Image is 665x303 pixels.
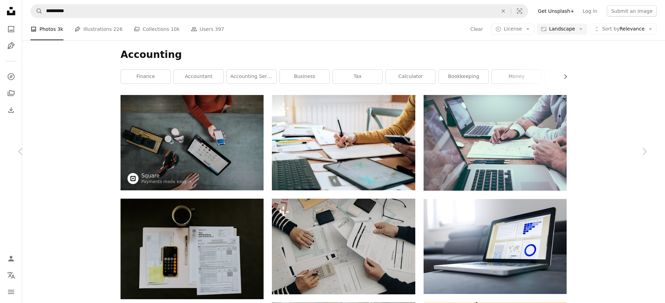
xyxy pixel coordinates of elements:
button: Clear [496,5,511,18]
a: Next [623,118,665,185]
img: a group of people sitting at a table working on paperwork [272,199,415,294]
button: Clear [470,24,484,35]
a: business [280,70,329,84]
img: Web designer working on website ux app development. [272,95,415,190]
a: office [545,70,594,84]
a: money [492,70,541,84]
span: Landscape [549,26,575,33]
img: person holding smartphone beside tablet computer [121,95,264,190]
a: person holding pencil near laptop computer [424,140,567,146]
a: Users 397 [191,18,224,40]
button: Landscape [537,24,587,35]
img: black Android smartphone near ballpoint pen, tax withholding certificate on top of white folder [121,199,264,299]
span: License [504,26,522,32]
a: Collections 10k [134,18,180,40]
span: 10k [171,25,180,33]
a: accountant [174,70,223,84]
a: finance [121,70,170,84]
img: person holding pencil near laptop computer [424,95,567,191]
h1: Accounting [121,49,567,61]
a: Collections [4,86,18,100]
a: Web designer working on website ux app development. [272,139,415,146]
a: tax [333,70,382,84]
button: Language [4,268,18,282]
img: turned on black and grey laptop computer [424,199,567,294]
a: Log in / Sign up [4,252,18,266]
a: Log in [578,6,601,17]
img: Go to Square's profile [127,173,139,184]
a: calculator [386,70,435,84]
button: License [491,24,534,35]
button: Submit an image [607,6,657,17]
span: Sort by [602,26,619,32]
button: Menu [4,285,18,299]
a: turned on black and grey laptop computer [424,243,567,249]
a: Get Unsplash+ [534,6,578,17]
form: Find visuals sitewide [30,4,528,18]
a: Square [141,172,192,179]
span: 226 [113,25,123,33]
button: Sort byRelevance [590,24,657,35]
a: Illustrations 226 [74,18,123,40]
a: a group of people sitting at a table working on paperwork [272,243,415,249]
button: Visual search [511,5,528,18]
button: scroll list to the right [559,70,567,84]
a: Payments made easy ↗ [141,179,192,184]
a: bookkeeping [439,70,488,84]
a: Illustrations [4,39,18,53]
a: black Android smartphone near ballpoint pen, tax withholding certificate on top of white folder [121,246,264,252]
span: Relevance [602,26,645,33]
a: person holding smartphone beside tablet computer [121,139,264,146]
button: Search Unsplash [31,5,43,18]
span: 397 [215,25,224,33]
a: Download History [4,103,18,117]
a: Photos [4,22,18,36]
a: Explore [4,70,18,84]
a: accounting services [227,70,276,84]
